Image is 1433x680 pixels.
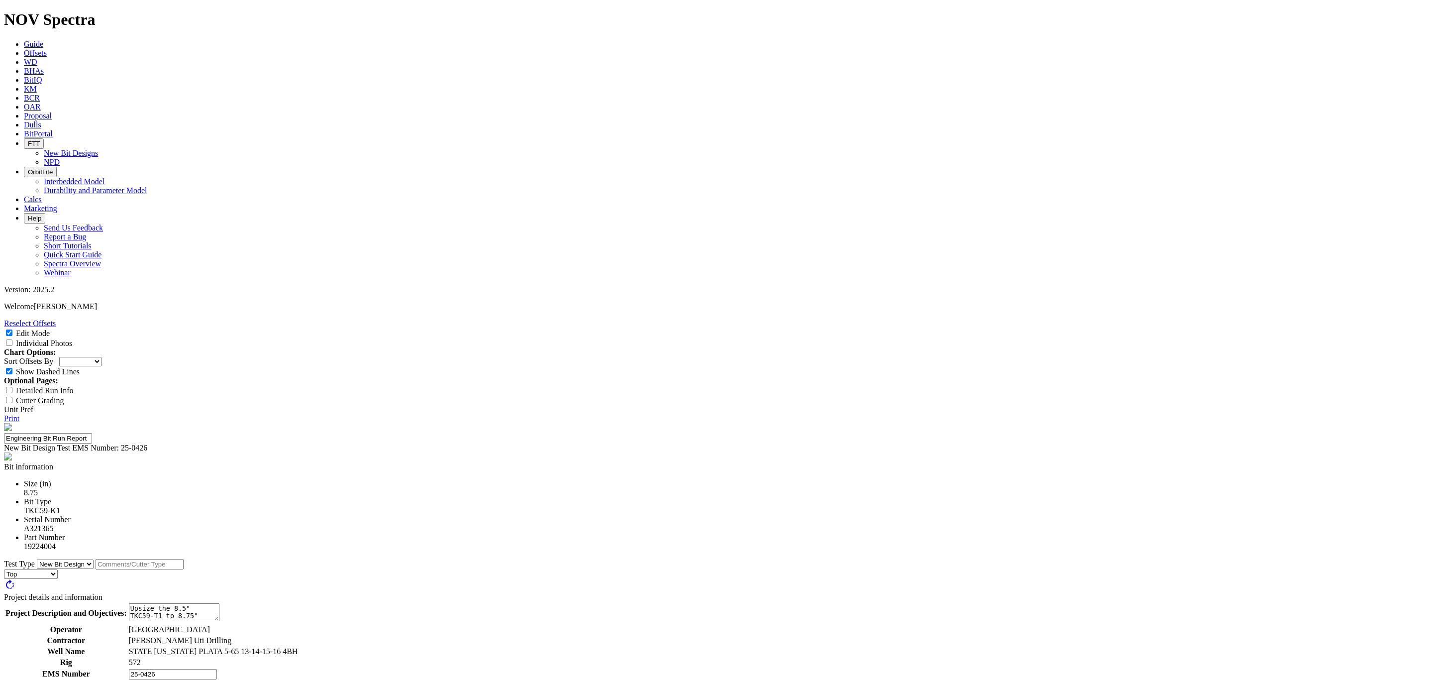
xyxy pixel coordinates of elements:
[4,414,19,423] a: Print
[28,215,41,222] span: Help
[24,40,43,48] a: Guide
[24,488,1429,497] div: 8.75
[24,195,42,204] a: Calcs
[16,367,80,376] label: Show Dashed Lines
[5,658,127,668] th: Rig
[128,647,300,657] td: STATE [US_STATE] PLATA 5-65 13-14-15-16 4BH
[24,58,37,66] a: WD
[44,177,104,186] a: Interbedded Model
[24,85,37,93] a: KM
[24,94,40,102] a: BCR
[16,386,74,395] label: Detailed Run Info
[24,213,45,224] button: Help
[4,10,1429,29] h1: NOV Spectra
[44,186,147,195] a: Durability and Parameter Model
[4,579,16,591] span: rotate_right
[24,120,41,129] a: Dulls
[5,647,127,657] th: Well Name
[4,302,1429,311] p: Welcome
[5,669,127,680] th: EMS Number
[24,506,1429,515] div: TKC59-K1
[4,348,56,356] strong: Chart Options:
[4,405,33,414] a: Unit Pref
[4,357,53,365] label: Sort Offsets By
[128,658,300,668] td: 572
[24,204,57,213] a: Marketing
[4,453,12,460] img: spectra-logo.8771a380.png
[4,462,1429,471] div: Bit information
[44,158,60,166] a: NPD
[4,423,1429,462] report-header: 'Engineering Bit Run Report'
[4,433,92,444] input: Click to edit report title
[4,285,1429,294] div: Version: 2025.2
[96,559,184,569] input: Comments/Cutter Type
[34,302,97,311] span: [PERSON_NAME]
[24,67,44,75] a: BHAs
[44,224,103,232] a: Send Us Feedback
[16,329,50,338] label: Edit Mode
[24,49,47,57] a: Offsets
[44,259,101,268] a: Spectra Overview
[24,112,52,120] a: Proposal
[24,515,1429,524] div: Serial Number
[4,376,58,385] strong: Optional Pages:
[24,479,1429,488] div: Size (in)
[4,584,16,592] a: rotate_right
[44,250,102,259] a: Quick Start Guide
[4,444,1429,453] div: New Bit Design Test EMS Number: 25-0426
[28,168,53,176] span: OrbitLite
[24,138,44,149] button: FTT
[24,533,1429,542] div: Part Number
[24,542,1429,551] div: 19224004
[44,241,92,250] a: Short Tutorials
[24,103,41,111] a: OAR
[24,167,57,177] button: OrbitLite
[128,625,300,635] td: [GEOGRAPHIC_DATA]
[5,636,127,646] th: Contractor
[16,396,64,405] label: Cutter Grading
[24,524,1429,533] div: A321365
[24,497,1429,506] div: Bit Type
[4,423,12,431] img: NOV_WT_RH_Logo_Vert_RGB_F.d63d51a4.png
[4,593,1429,602] div: Project details and information
[5,603,127,624] th: Project Description and Objectives:
[128,636,300,646] td: [PERSON_NAME] Uti Drilling
[4,560,35,568] label: Test Type
[44,149,98,157] a: New Bit Designs
[44,232,86,241] a: Report a Bug
[24,76,42,84] a: BitIQ
[44,268,71,277] a: Webinar
[4,319,56,328] a: Reselect Offsets
[16,339,72,347] label: Individual Photos
[5,625,127,635] th: Operator
[24,129,53,138] a: BitPortal
[28,140,40,147] span: FTT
